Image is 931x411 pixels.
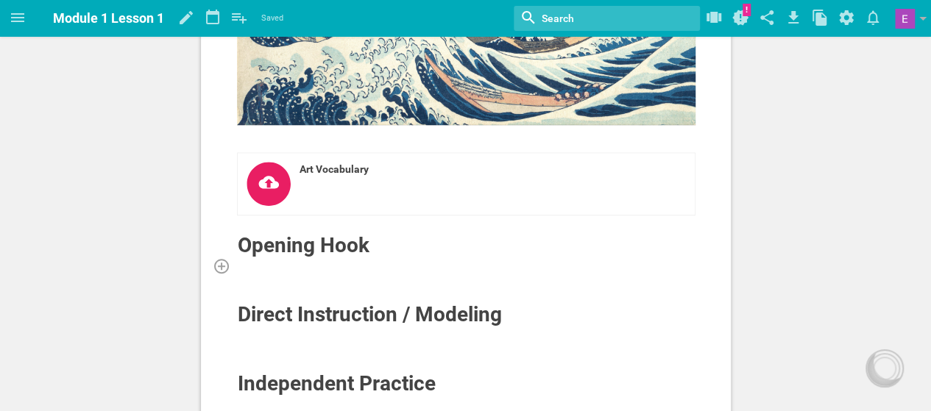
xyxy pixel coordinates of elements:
[238,302,502,326] span: Direct Instruction / Modeling
[53,10,164,26] span: Module 1 Lesson 1
[540,9,651,28] input: Search
[300,162,616,176] div: Art Vocabulary
[261,11,283,26] span: Saved
[237,152,695,215] a: Art Vocabulary
[238,233,369,257] span: Opening Hook
[238,371,436,396] span: Independent Practice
